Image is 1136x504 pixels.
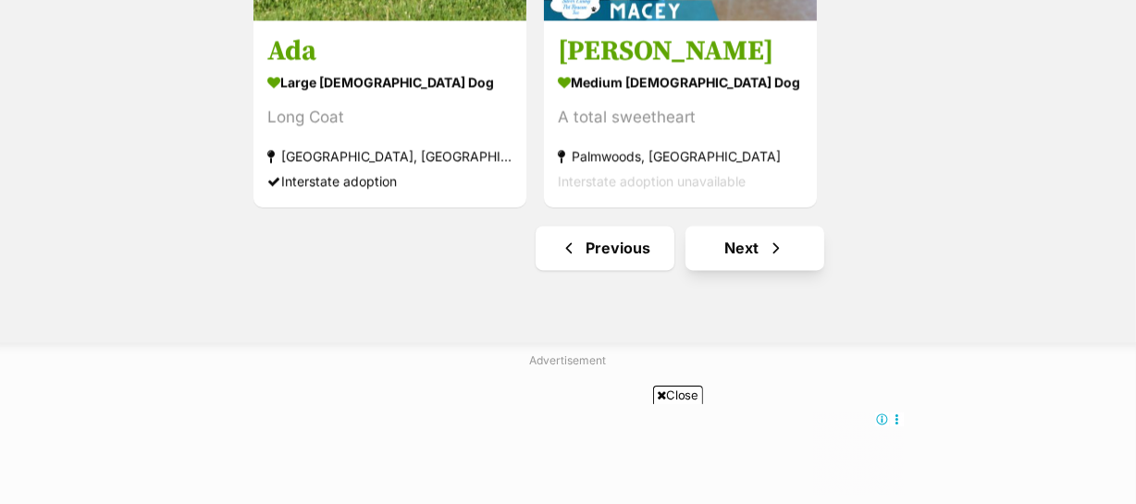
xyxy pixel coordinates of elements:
[653,386,703,404] span: Close
[267,168,512,193] div: Interstate adoption
[267,143,512,168] div: [GEOGRAPHIC_DATA], [GEOGRAPHIC_DATA]
[558,33,803,68] h3: [PERSON_NAME]
[558,173,746,189] span: Interstate adoption unavailable
[252,226,1108,270] nav: Pagination
[558,104,803,129] div: A total sweetheart
[685,226,824,270] a: Next page
[558,143,803,168] div: Palmwoods, [GEOGRAPHIC_DATA]
[267,33,512,68] h3: Ada
[267,68,512,95] div: large [DEMOGRAPHIC_DATA] Dog
[536,226,674,270] a: Previous page
[544,19,817,207] a: [PERSON_NAME] medium [DEMOGRAPHIC_DATA] Dog A total sweetheart Palmwoods, [GEOGRAPHIC_DATA] Inter...
[253,19,526,207] a: Ada large [DEMOGRAPHIC_DATA] Dog Long Coat [GEOGRAPHIC_DATA], [GEOGRAPHIC_DATA] Interstate adopti...
[231,412,905,495] iframe: Advertisement
[267,104,512,129] div: Long Coat
[558,68,803,95] div: medium [DEMOGRAPHIC_DATA] Dog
